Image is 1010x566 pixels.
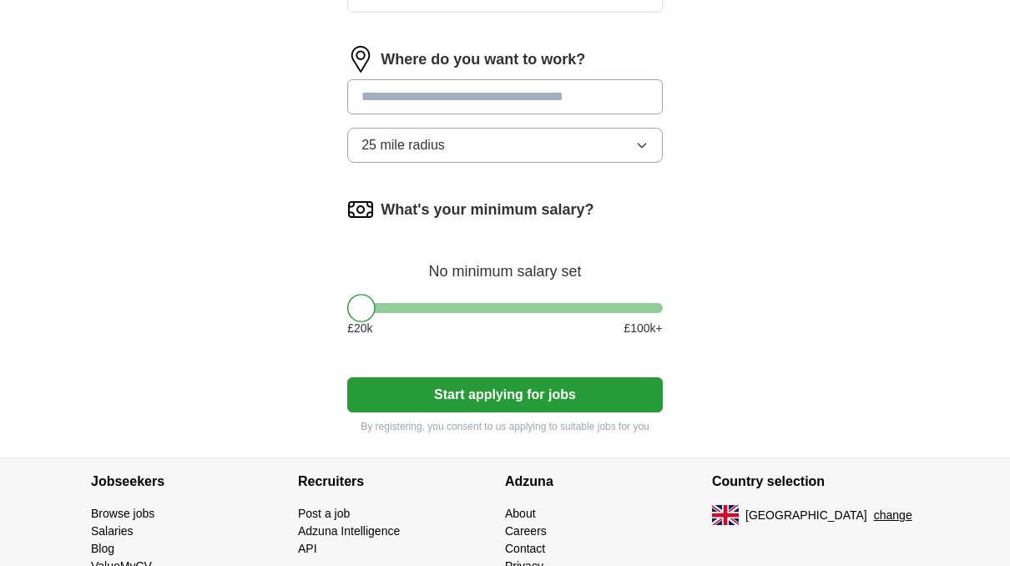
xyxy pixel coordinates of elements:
[347,377,663,412] button: Start applying for jobs
[298,507,350,520] a: Post a job
[381,48,585,71] label: Where do you want to work?
[347,196,374,223] img: salary.png
[91,524,134,538] a: Salaries
[298,524,400,538] a: Adzuna Intelligence
[505,507,536,520] a: About
[381,199,593,221] label: What's your minimum salary?
[347,46,374,73] img: location.png
[874,507,912,524] button: change
[347,419,663,434] p: By registering, you consent to us applying to suitable jobs for you
[505,542,545,555] a: Contact
[347,320,372,337] span: £ 20 k
[505,524,547,538] a: Careers
[745,507,867,524] span: [GEOGRAPHIC_DATA]
[347,128,663,163] button: 25 mile radius
[712,458,919,505] h4: Country selection
[712,505,739,525] img: UK flag
[91,542,114,555] a: Blog
[361,135,445,155] span: 25 mile radius
[624,320,662,337] span: £ 100 k+
[347,243,663,283] div: No minimum salary set
[91,507,154,520] a: Browse jobs
[298,542,317,555] a: API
